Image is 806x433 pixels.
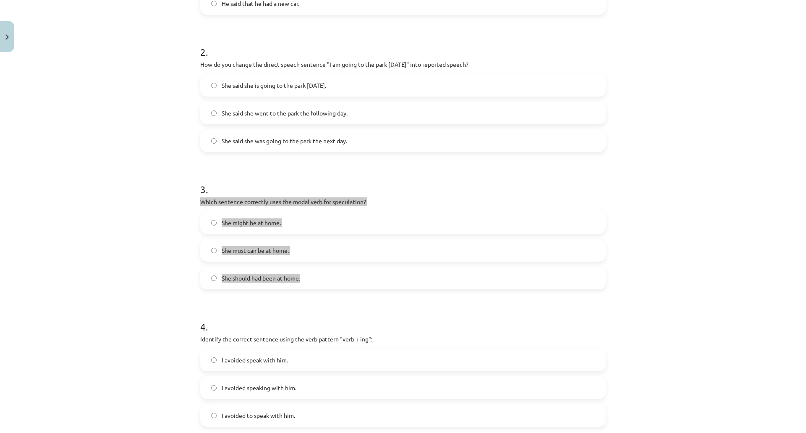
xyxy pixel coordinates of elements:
span: She said she was going to the park the next day. [222,136,347,145]
p: How do you change the direct speech sentence "I am going to the park [DATE]" into reported speech? [200,60,606,69]
input: I avoided to speak with him. [211,413,217,418]
input: He said that he had a new car. [211,1,217,6]
input: She must can be at home. [211,248,217,253]
p: Identify the correct sentence using the verb pattern "verb + ing": [200,335,606,344]
span: I avoided speak with him. [222,356,288,365]
img: icon-close-lesson-0947bae3869378f0d4975bcd49f059093ad1ed9edebbc8119c70593378902aed.svg [5,34,9,40]
span: I avoided to speak with him. [222,411,295,420]
h1: 2 . [200,31,606,58]
input: I avoided speaking with him. [211,385,217,391]
span: She might be at home. [222,218,281,227]
span: She said she went to the park the following day. [222,109,348,118]
input: She said she is going to the park [DATE]. [211,83,217,88]
span: She must can be at home. [222,246,289,255]
p: Which sentence correctly uses the modal verb for speculation? [200,197,606,206]
h1: 3 . [200,169,606,195]
input: She might be at home. [211,220,217,226]
input: I avoided speak with him. [211,357,217,363]
h1: 4 . [200,306,606,332]
span: I avoided speaking with him. [222,383,296,392]
input: She said she was going to the park the next day. [211,138,217,144]
input: She should had been at home. [211,276,217,281]
input: She said she went to the park the following day. [211,110,217,116]
span: She should had been at home. [222,274,300,283]
span: She said she is going to the park [DATE]. [222,81,326,90]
